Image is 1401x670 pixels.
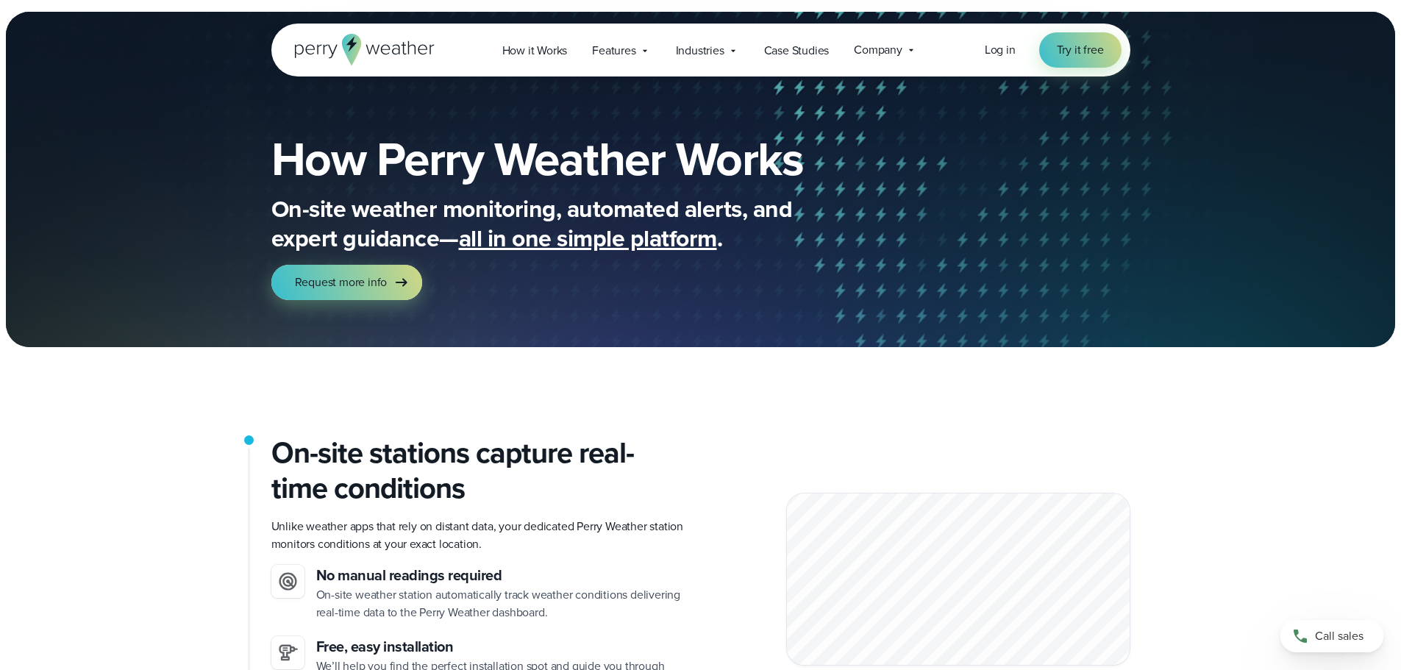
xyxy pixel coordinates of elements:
[1057,41,1104,59] span: Try it free
[295,274,388,291] span: Request more info
[854,41,902,59] span: Company
[592,42,635,60] span: Features
[490,35,580,65] a: How it Works
[271,518,689,553] p: Unlike weather apps that rely on distant data, your dedicated Perry Weather station monitors cond...
[985,41,1016,58] span: Log in
[985,41,1016,59] a: Log in
[764,42,830,60] span: Case Studies
[316,636,689,657] h3: Free, easy installation
[271,194,860,253] p: On-site weather monitoring, automated alerts, and expert guidance— .
[1280,620,1383,652] a: Call sales
[676,42,724,60] span: Industries
[752,35,842,65] a: Case Studies
[459,221,717,256] span: all in one simple platform
[1039,32,1122,68] a: Try it free
[271,135,910,182] h1: How Perry Weather Works
[1315,627,1363,645] span: Call sales
[271,435,689,506] h2: On-site stations capture real-time conditions
[502,42,568,60] span: How it Works
[271,265,423,300] a: Request more info
[316,565,689,586] h3: No manual readings required
[316,586,689,621] p: On-site weather station automatically track weather conditions delivering real-time data to the P...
